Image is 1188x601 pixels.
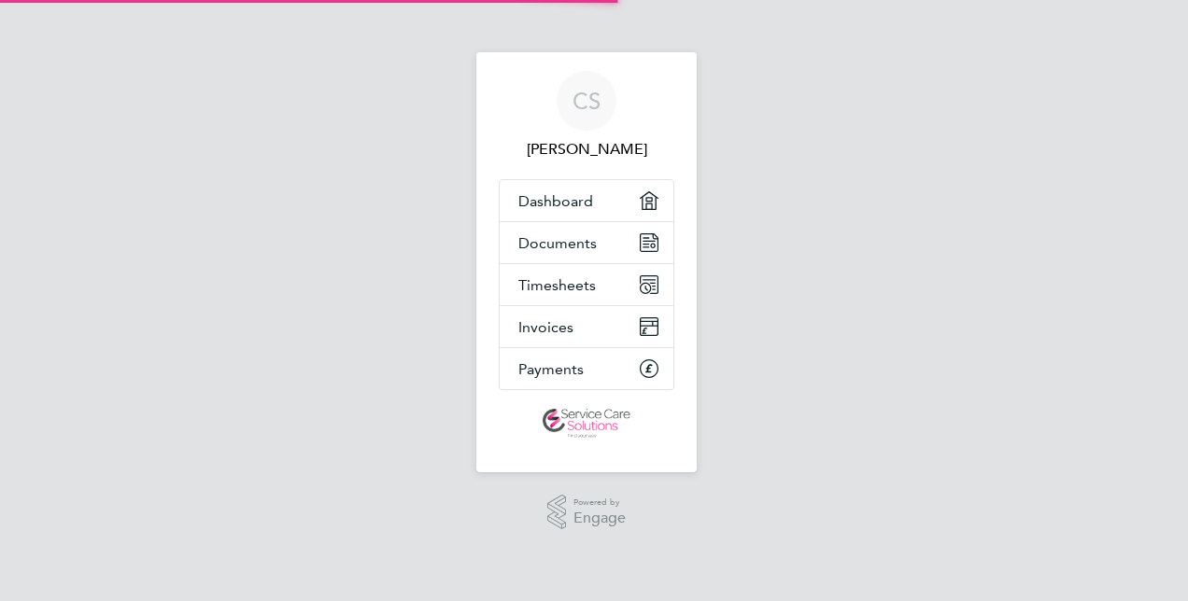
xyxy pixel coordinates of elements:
span: CS [573,89,601,113]
a: Timesheets [500,264,673,305]
span: Payments [518,360,584,378]
span: Dashboard [518,192,593,210]
a: Dashboard [500,180,673,221]
img: servicecare-logo-retina.png [543,409,630,439]
a: CS[PERSON_NAME] [499,71,674,161]
a: Go to home page [499,409,674,439]
a: Invoices [500,306,673,347]
span: Catherine Shearman [499,138,674,161]
nav: Main navigation [476,52,697,472]
a: Powered byEngage [547,495,627,530]
span: Invoices [518,318,573,336]
a: Documents [500,222,673,263]
a: Payments [500,348,673,389]
span: Engage [573,510,626,526]
span: Timesheets [518,276,596,294]
span: Powered by [573,495,626,510]
span: Documents [518,234,597,252]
